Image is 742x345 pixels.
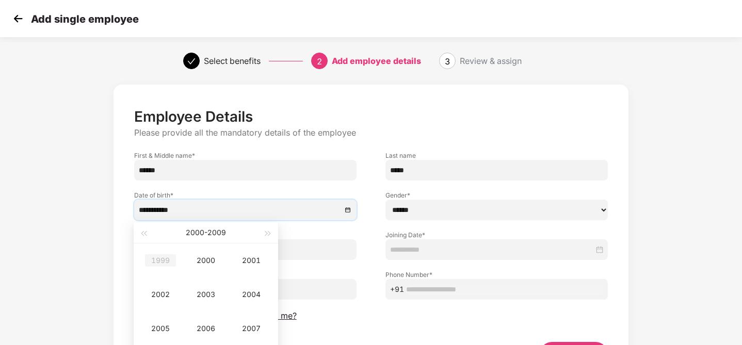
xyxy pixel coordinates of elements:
[134,108,608,125] p: Employee Details
[187,57,196,65] span: check
[186,222,226,243] button: 2000-2009
[445,56,450,67] span: 3
[134,151,357,160] label: First & Middle name
[190,254,221,267] div: 2000
[134,191,357,200] label: Date of birth
[145,254,176,267] div: 1999
[229,277,274,311] td: 2004
[145,322,176,335] div: 2005
[229,243,274,277] td: 2001
[460,53,522,69] div: Review & assign
[236,322,267,335] div: 2007
[236,288,267,301] div: 2004
[204,53,261,69] div: Select benefits
[332,53,421,69] div: Add employee details
[183,277,229,311] td: 2003
[385,151,608,160] label: Last name
[385,191,608,200] label: Gender
[134,127,608,138] p: Please provide all the mandatory details of the employee
[10,11,26,26] img: svg+xml;base64,PHN2ZyB4bWxucz0iaHR0cDovL3d3dy53My5vcmcvMjAwMC9zdmciIHdpZHRoPSIzMCIgaGVpZ2h0PSIzMC...
[190,288,221,301] div: 2003
[183,243,229,277] td: 2000
[138,277,183,311] td: 2002
[385,270,608,279] label: Phone Number
[390,284,404,295] span: +91
[317,56,322,67] span: 2
[236,254,267,267] div: 2001
[190,322,221,335] div: 2006
[138,243,183,277] td: 1999
[385,231,608,239] label: Joining Date
[145,288,176,301] div: 2002
[31,13,139,25] p: Add single employee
